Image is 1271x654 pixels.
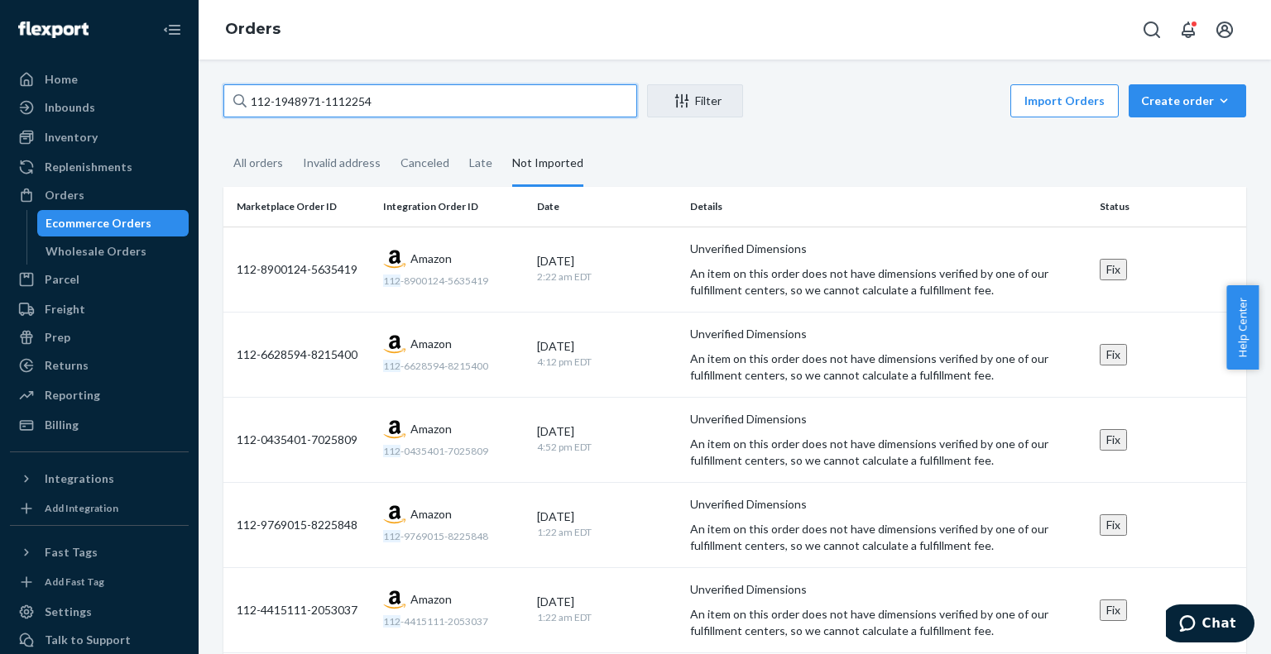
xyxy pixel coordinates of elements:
[45,544,98,561] div: Fast Tags
[10,352,189,379] a: Returns
[400,141,449,184] div: Canceled
[537,355,677,370] div: 4:12 pm EDT
[648,93,742,109] div: Filter
[37,238,189,265] a: Wholesale Orders
[237,602,370,618] div: 112-4415111-2053037
[1141,93,1234,109] div: Create order
[1129,84,1246,117] button: Create order
[233,141,283,184] div: All orders
[212,6,294,54] ol: breadcrumbs
[1166,604,1254,646] iframe: Opens a widget where you can chat to one of our agents
[410,421,452,437] span: Amazon
[410,336,452,352] span: Amazon
[647,84,743,117] button: Filter
[237,517,370,533] div: 112-9769015-8225848
[10,599,189,625] a: Settings
[223,187,377,227] th: Marketplace Order ID
[45,470,114,487] div: Integrations
[303,141,381,184] div: Invalid address
[383,614,523,628] div: -4415111-2053037
[237,432,370,448] div: 112-0435401-7025809
[46,243,146,260] div: Wholesale Orders
[37,210,189,236] a: Ecommerce Orders
[10,66,189,93] a: Home
[45,99,95,116] div: Inbounds
[237,346,370,363] div: 112-6628594-8215400
[383,530,400,542] em: 112
[530,187,683,227] th: Date
[1100,429,1127,451] button: Fix
[10,324,189,351] a: Prep
[45,604,92,620] div: Settings
[383,615,400,628] em: 112
[690,241,1086,257] p: Unverified Dimensions
[383,445,400,457] em: 112
[690,606,1086,639] p: An item on this order does not have dimensions verified by one of our fulfillment centers, so we ...
[690,521,1086,554] p: An item on this order does not have dimensions verified by one of our fulfillment centers, so we ...
[1208,13,1241,46] button: Open account menu
[383,359,523,373] div: -6628594-8215400
[383,274,523,288] div: -8900124-5635419
[537,440,677,456] div: 4:52 pm EDT
[10,499,189,518] a: Add Integration
[45,417,79,433] div: Billing
[690,265,1086,298] p: An item on this order does not have dimensions verified by one of our fulfillment centers, so we ...
[690,581,1086,598] p: Unverified Dimensions
[156,13,189,46] button: Close Navigation
[690,351,1086,384] p: An item on this order does not have dimensions verified by one of our fulfillment centers, so we ...
[410,251,452,267] span: Amazon
[10,266,189,293] a: Parcel
[45,357,89,374] div: Returns
[10,182,189,208] a: Orders
[537,610,677,626] div: 1:22 am EDT
[237,261,370,278] div: 112-8900124-5635419
[1226,285,1259,370] button: Help Center
[537,270,677,285] div: 2:22 am EDT
[383,529,523,543] div: -9769015-8225848
[537,525,677,541] div: 1:22 am EDT
[45,129,98,146] div: Inventory
[10,572,189,592] a: Add Fast Tag
[10,382,189,408] a: Reporting
[469,141,492,184] div: Late
[537,338,677,355] div: [DATE]
[1093,187,1246,227] th: Status
[690,326,1086,342] p: Unverified Dimensions
[690,411,1086,427] p: Unverified Dimensions
[537,253,677,270] div: [DATE]
[690,436,1086,469] p: An item on this order does not have dimensions verified by one of our fulfillment centers, so we ...
[383,274,400,287] em: 112
[10,627,189,653] button: Talk to Support
[690,496,1086,513] p: Unverified Dimensions
[537,423,677,440] div: [DATE]
[383,444,523,458] div: -0435401-7025809
[1100,599,1127,621] button: Fix
[45,501,118,515] div: Add Integration
[410,591,452,608] span: Amazon
[683,187,1092,227] th: Details
[225,20,281,38] a: Orders
[45,632,131,648] div: Talk to Support
[10,154,189,180] a: Replenishments
[223,84,637,117] input: Search orders
[1135,13,1168,46] button: Open Search Box
[1172,13,1205,46] button: Open notifications
[45,329,70,346] div: Prep
[10,296,189,322] a: Freight
[410,506,452,523] span: Amazon
[1100,344,1127,365] button: Fix
[45,301,85,317] div: Freight
[512,141,583,187] div: Not Imported
[45,71,78,88] div: Home
[10,412,189,438] a: Billing
[1010,84,1119,117] button: Import Orders
[45,159,132,175] div: Replenishments
[377,187,530,227] th: Integration Order ID
[45,387,100,403] div: Reporting
[1100,514,1127,536] button: Fix
[10,465,189,492] button: Integrations
[45,575,104,589] div: Add Fast Tag
[383,360,400,372] em: 112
